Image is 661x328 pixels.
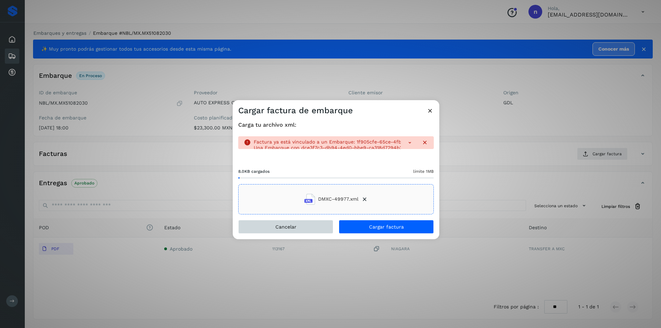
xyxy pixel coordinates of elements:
h3: Cargar factura de embarque [238,105,353,115]
span: DMXC-49977.xml [318,195,358,203]
span: 8.0KB cargados [238,168,270,174]
p: Factura ya está vinculado a un Embarque: 1f905cfe-65ce-4fb5-941b-7d74bc494509. [254,139,401,145]
span: Cargar factura [369,224,404,229]
button: Cargar factura [339,220,434,234]
span: límite 1MB [413,168,434,174]
h4: Carga tu archivo xml: [238,121,434,128]
p: Una Embarque con dce3f7c3-db94-4ed0-bbe9-ca318d7294b2 está en un estado bloqueado VALID. [254,145,401,150]
span: Cancelar [275,224,296,229]
button: Cancelar [238,220,333,234]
